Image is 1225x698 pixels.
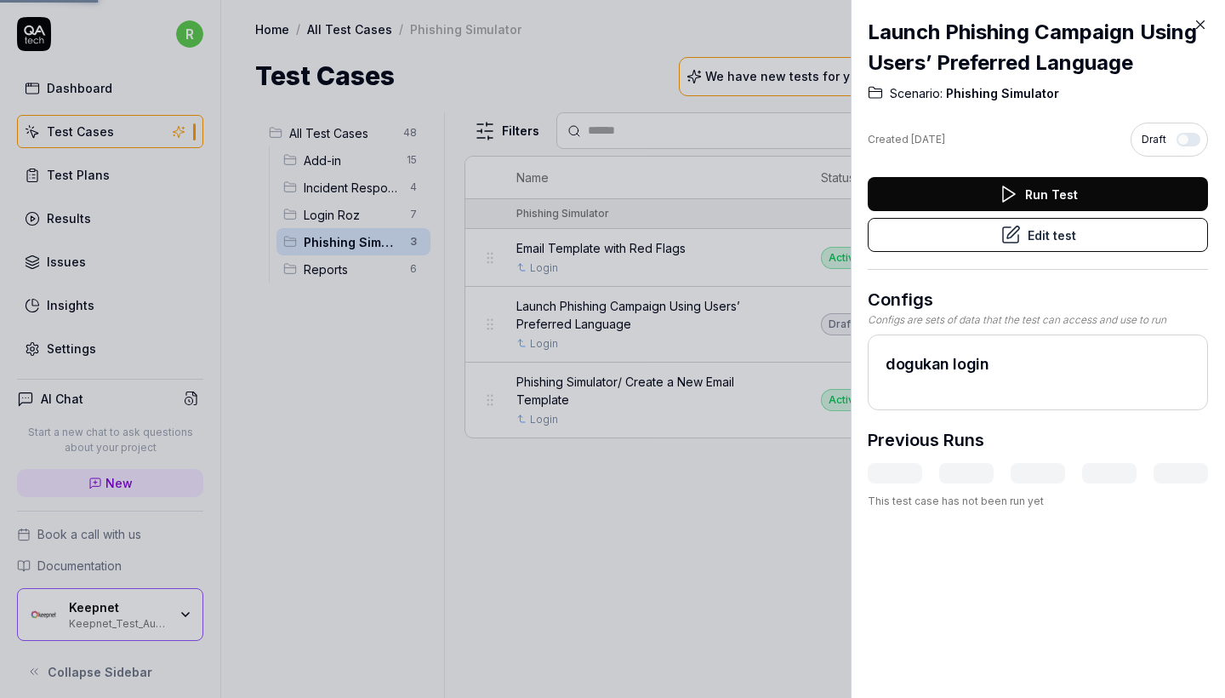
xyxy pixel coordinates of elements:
div: Created [868,132,945,147]
button: Run Test [868,177,1208,211]
div: This test case has not been run yet [868,494,1208,509]
span: Scenario: [890,85,943,102]
span: Phishing Simulator [943,85,1059,102]
h2: dogukan login [886,352,1190,375]
button: Edit test [868,218,1208,252]
h3: Previous Runs [868,427,984,453]
h3: Configs [868,287,1208,312]
div: Configs are sets of data that the test can access and use to run [868,312,1208,328]
h2: Launch Phishing Campaign Using Users’ Preferred Language [868,17,1208,78]
time: [DATE] [911,133,945,146]
span: Draft [1142,132,1166,147]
